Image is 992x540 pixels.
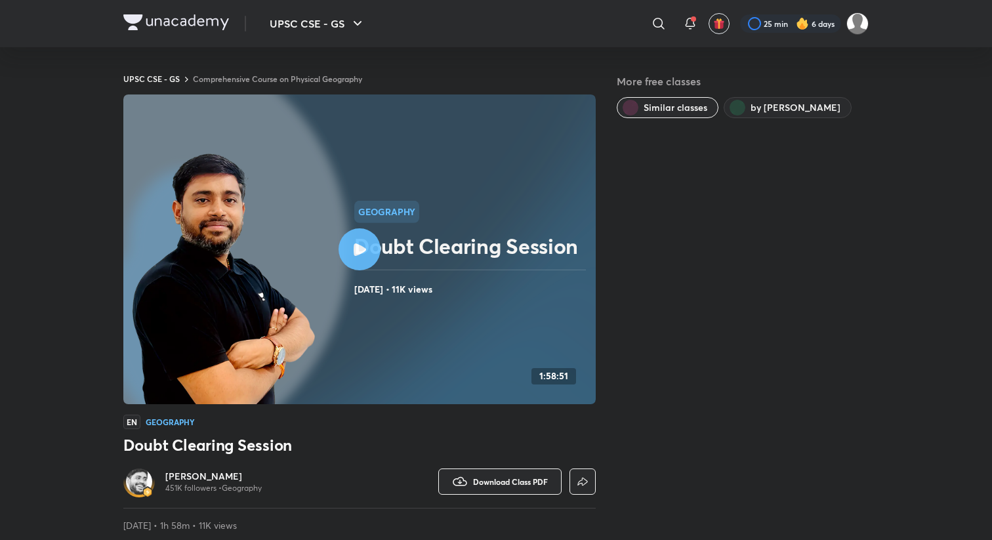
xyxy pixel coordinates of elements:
span: by Sudarshan Gurjar [751,101,840,114]
span: EN [123,415,140,429]
p: 451K followers • Geography [165,483,262,493]
button: UPSC CSE - GS [262,10,373,37]
button: avatar [709,13,730,34]
h3: Doubt Clearing Session [123,434,596,455]
a: Company Logo [123,14,229,33]
button: by Sudarshan Gurjar [724,97,852,118]
h5: More free classes [617,73,869,89]
img: badge [143,488,152,497]
h4: [DATE] • 11K views [354,281,590,298]
a: [PERSON_NAME] [165,470,262,483]
h4: 1:58:51 [539,371,568,382]
img: avatar [713,18,725,30]
img: Mayank [846,12,869,35]
button: Similar classes [617,97,718,118]
span: Download Class PDF [473,476,548,487]
a: UPSC CSE - GS [123,73,180,84]
p: [DATE] • 1h 58m • 11K views [123,519,596,532]
button: Download Class PDF [438,468,562,495]
img: Avatar [126,468,152,495]
img: streak [796,17,809,30]
img: Company Logo [123,14,229,30]
a: Avatarbadge [123,466,155,497]
span: Similar classes [644,101,707,114]
h4: Geography [146,418,194,426]
a: Comprehensive Course on Physical Geography [193,73,362,84]
h2: Doubt Clearing Session [354,233,590,259]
